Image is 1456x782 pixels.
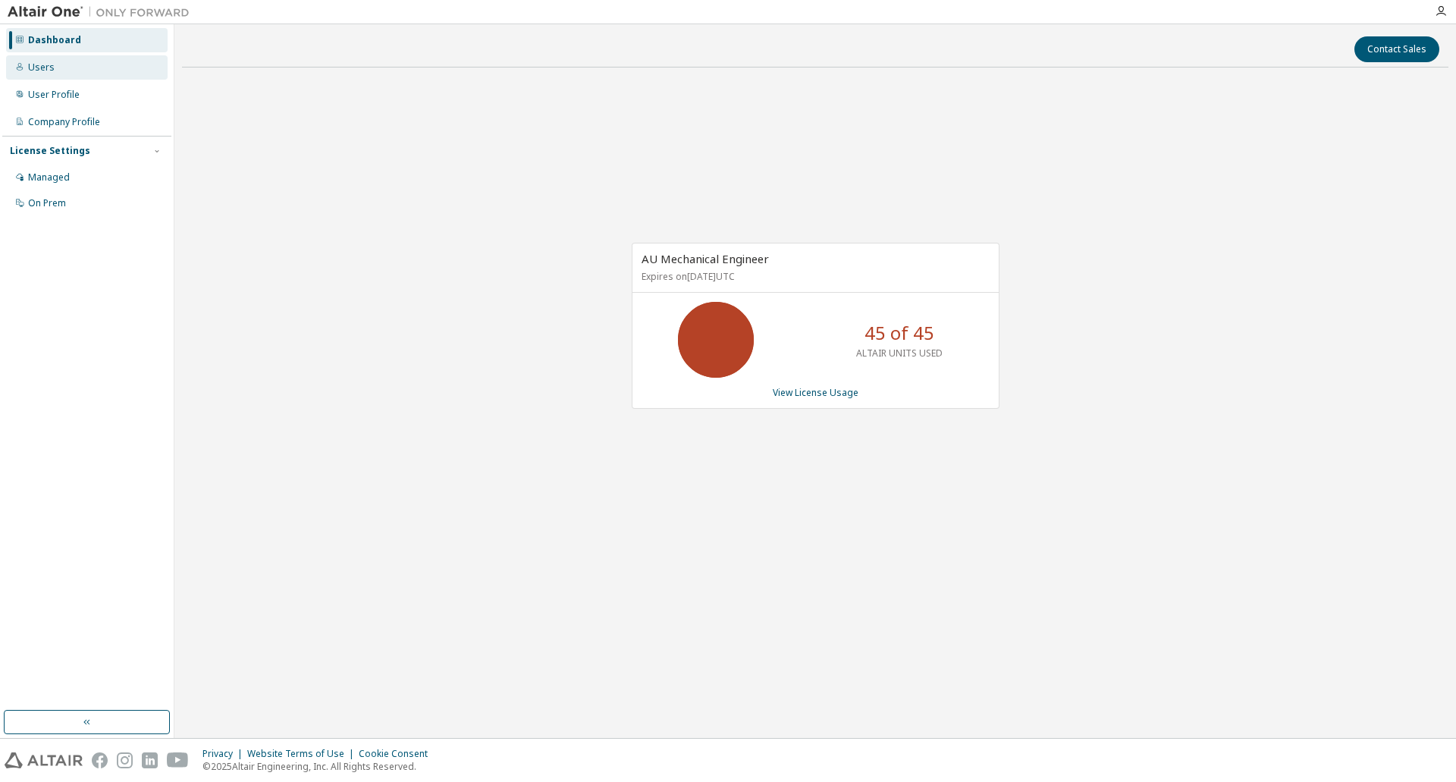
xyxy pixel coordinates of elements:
[8,5,197,20] img: Altair One
[28,34,81,46] div: Dashboard
[28,171,70,184] div: Managed
[142,752,158,768] img: linkedin.svg
[864,320,934,346] p: 45 of 45
[28,116,100,128] div: Company Profile
[167,752,189,768] img: youtube.svg
[202,748,247,760] div: Privacy
[359,748,437,760] div: Cookie Consent
[10,145,90,157] div: License Settings
[642,270,986,283] p: Expires on [DATE] UTC
[117,752,133,768] img: instagram.svg
[202,760,437,773] p: © 2025 Altair Engineering, Inc. All Rights Reserved.
[28,89,80,101] div: User Profile
[28,61,55,74] div: Users
[92,752,108,768] img: facebook.svg
[856,347,943,360] p: ALTAIR UNITS USED
[773,386,858,399] a: View License Usage
[247,748,359,760] div: Website Terms of Use
[28,197,66,209] div: On Prem
[5,752,83,768] img: altair_logo.svg
[1354,36,1439,62] button: Contact Sales
[642,251,769,266] span: AU Mechanical Engineer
